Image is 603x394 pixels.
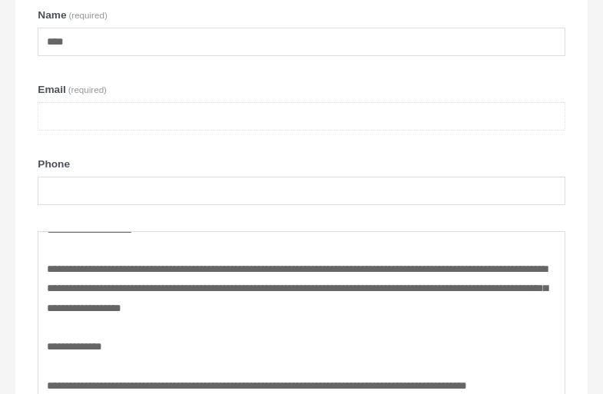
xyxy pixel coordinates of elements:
[38,5,565,25] label: Name
[68,10,107,20] span: (required)
[38,154,565,174] label: Phone
[68,84,107,94] span: (required)
[38,80,565,99] label: Email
